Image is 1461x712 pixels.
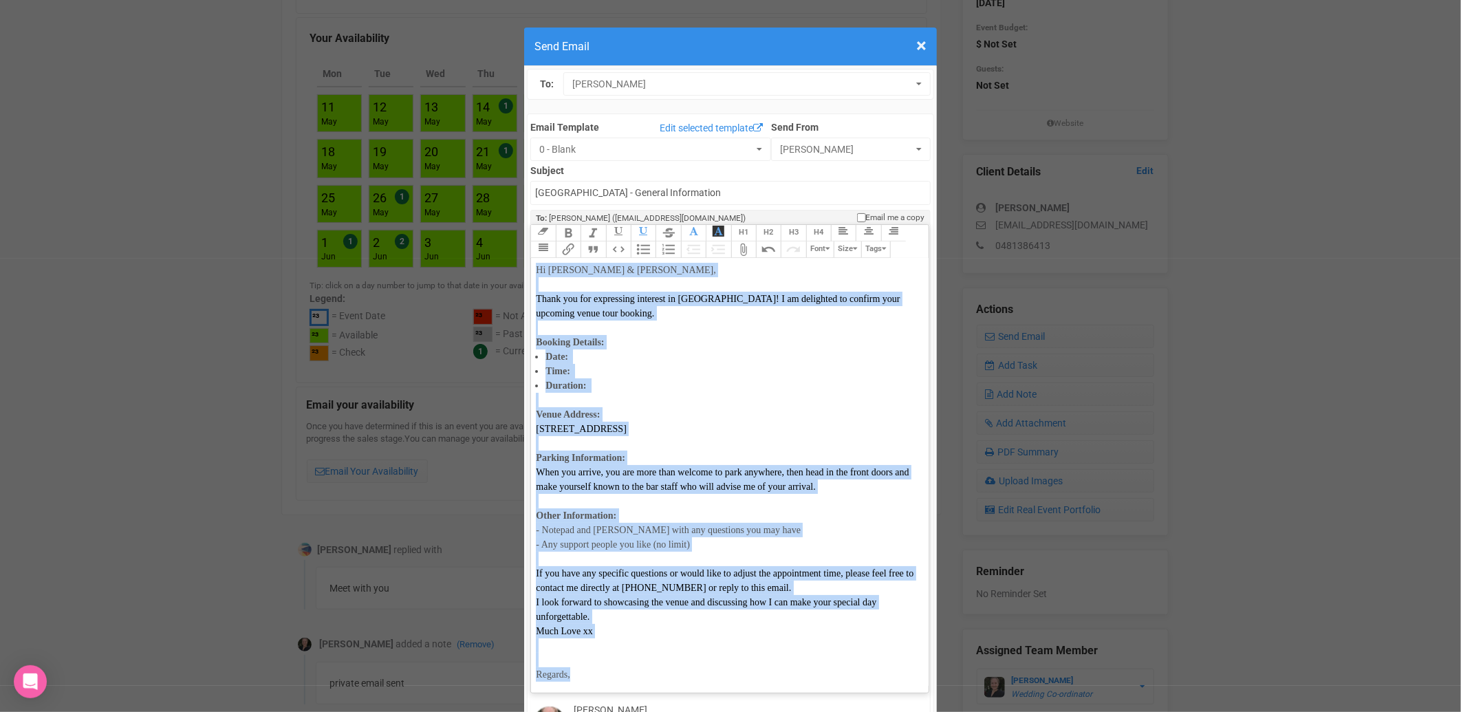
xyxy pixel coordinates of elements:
button: Heading 3 [781,225,805,241]
strong: Time: [545,366,570,376]
span: H2 [764,228,774,237]
button: Decrease Level [681,241,706,258]
span: 0 - Blank [539,142,753,156]
button: Font [806,241,834,258]
button: Bullets [631,241,656,258]
span: Much Love xx [536,626,592,636]
label: To: [540,77,554,91]
button: Tags [861,241,891,258]
span: Regards, [536,669,570,680]
button: Underline Colour [631,225,656,241]
button: Heading 1 [731,225,756,241]
button: Numbers [656,241,680,258]
button: Strikethrough [656,225,680,241]
label: Subject [530,161,930,177]
span: - Any support people you like (no limit) [536,539,690,550]
button: Heading 2 [756,225,781,241]
button: Undo [756,241,781,258]
span: × [916,34,927,57]
button: Align Left [831,225,856,241]
button: Increase Level [706,241,730,258]
button: Underline [606,225,631,241]
label: Email Template [530,120,599,134]
button: Align Right [881,225,906,241]
button: Attach Files [731,241,756,258]
strong: Venue Address: [536,409,600,420]
button: Font Background [706,225,730,241]
span: H3 [789,228,799,237]
button: Font Colour [681,225,706,241]
a: Edit selected template [656,120,766,138]
button: Clear Formatting at cursor [530,225,555,241]
span: I look forward to showcasing the venue and discussing how I can make your special day unforgettable. [536,597,876,622]
span: H4 [814,228,823,237]
span: Hi [PERSON_NAME] & [PERSON_NAME], [536,265,715,275]
strong: Other Information: [536,510,616,521]
strong: Parking Information: [536,453,625,463]
h4: Send Email [534,38,927,55]
label: Send From [771,118,931,134]
span: Thank you for expressing interest in [GEOGRAPHIC_DATA]! I am delighted to confirm your upcoming v... [536,294,900,319]
strong: Date: [545,352,568,362]
span: If you have any specific questions or would like to adjust the appointment time, please feel free... [536,568,913,593]
span: Email me a copy [866,212,925,224]
span: [PERSON_NAME] ([EMAIL_ADDRESS][DOMAIN_NAME]) [549,213,746,223]
button: Redo [781,241,805,258]
button: Size [834,241,861,258]
button: Link [556,241,581,258]
span: [PERSON_NAME] [780,142,913,156]
button: Italic [581,225,605,241]
span: When you arrive, you are more than welcome to park anywhere, then head in the front doors and mak... [536,467,909,492]
strong: Duration: [545,380,586,391]
button: Align Center [856,225,880,241]
button: Code [606,241,631,258]
span: [STREET_ADDRESS] [536,424,626,434]
strong: To: [536,213,547,223]
button: Bold [556,225,581,241]
button: Heading 4 [806,225,831,241]
span: H1 [739,228,748,237]
button: Align Justified [530,241,555,258]
div: Open Intercom Messenger [14,665,47,698]
button: Quote [581,241,605,258]
span: - Notepad and [PERSON_NAME] with any questions you may have [536,525,801,535]
span: [PERSON_NAME] [572,77,912,91]
strong: Booking Details: [536,337,604,347]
